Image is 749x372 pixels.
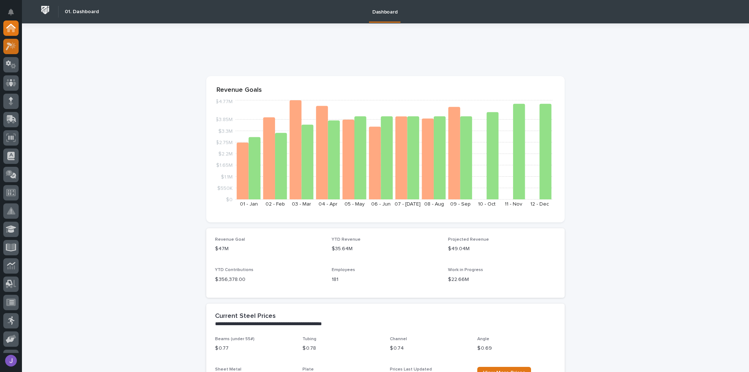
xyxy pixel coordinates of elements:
[332,268,355,272] span: Employees
[332,237,361,242] span: YTD Revenue
[302,337,316,341] span: Tubing
[332,276,440,283] p: 181
[215,276,323,283] p: $ 356,378.00
[218,151,233,157] tspan: $2.2M
[215,245,323,253] p: $47M
[505,202,522,207] text: 11 - Nov
[371,202,391,207] text: 06 - Jun
[390,367,432,372] span: Prices Last Updated
[450,202,471,207] text: 09 - Sep
[217,86,554,94] p: Revenue Goals
[424,202,444,207] text: 08 - Aug
[302,367,314,372] span: Plate
[395,202,421,207] text: 07 - [DATE]
[216,140,233,145] tspan: $2.75M
[477,337,489,341] span: Angle
[390,337,407,341] span: Channel
[215,237,245,242] span: Revenue Goal
[215,367,241,372] span: Sheet Metal
[217,186,233,191] tspan: $550K
[3,4,19,20] button: Notifications
[319,202,338,207] text: 04 - Apr
[215,312,276,320] h2: Current Steel Prices
[226,197,233,202] tspan: $0
[302,345,381,352] p: $ 0.78
[448,268,483,272] span: Work in Progress
[448,276,556,283] p: $22.66M
[218,129,233,134] tspan: $3.3M
[215,345,294,352] p: $ 0.77
[530,202,549,207] text: 12 - Dec
[215,268,253,272] span: YTD Contributions
[3,353,19,368] button: users-avatar
[216,163,233,168] tspan: $1.65M
[215,99,233,105] tspan: $4.77M
[215,117,233,123] tspan: $3.85M
[292,202,311,207] text: 03 - Mar
[345,202,365,207] text: 05 - May
[215,337,255,341] span: Beams (under 55#)
[221,174,233,180] tspan: $1.1M
[448,237,489,242] span: Projected Revenue
[9,9,19,20] div: Notifications
[38,3,52,17] img: Workspace Logo
[266,202,285,207] text: 02 - Feb
[240,202,258,207] text: 01 - Jan
[65,9,99,15] h2: 01. Dashboard
[332,245,440,253] p: $35.64M
[390,345,468,352] p: $ 0.74
[478,202,496,207] text: 10 - Oct
[477,345,556,352] p: $ 0.69
[448,245,556,253] p: $49.04M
